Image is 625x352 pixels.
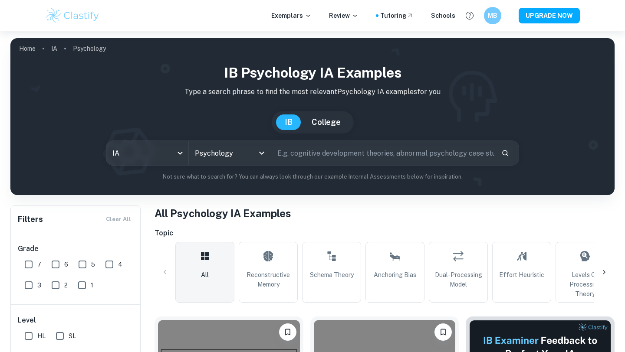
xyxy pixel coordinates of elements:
h1: All Psychology IA Examples [155,205,615,221]
p: Review [329,11,359,20]
button: IB [276,114,301,130]
h6: MB [488,11,498,20]
span: Effort Heuristic [499,270,544,280]
button: Open [256,147,268,159]
div: IA [106,141,188,165]
a: Tutoring [380,11,414,20]
h6: Grade [18,244,134,254]
h6: Filters [18,213,43,225]
span: Dual-Processing Model [433,270,484,289]
span: All [201,270,209,280]
span: Schema Theory [310,270,354,280]
span: 2 [64,280,68,290]
button: UPGRADE NOW [519,8,580,23]
button: MB [484,7,501,24]
h1: IB Psychology IA examples [17,62,608,83]
span: 4 [118,260,122,269]
button: Bookmark [434,323,452,341]
span: 5 [91,260,95,269]
button: Help and Feedback [462,8,477,23]
span: SL [69,331,76,341]
span: Reconstructive Memory [243,270,294,289]
img: profile cover [10,38,615,195]
a: Schools [431,11,455,20]
h6: Level [18,315,134,326]
p: Exemplars [271,11,312,20]
a: Home [19,42,36,55]
span: 1 [91,280,93,290]
button: Bookmark [279,323,296,341]
input: E.g. cognitive development theories, abnormal psychology case studies, social psychology experime... [271,141,494,165]
span: 7 [37,260,41,269]
button: Search [498,146,513,160]
p: Type a search phrase to find the most relevant Psychology IA examples for you [17,87,608,97]
p: Psychology [73,44,106,53]
a: IA [51,42,57,55]
span: Levels of Processing Theory [559,270,611,299]
h6: Topic [155,228,615,238]
span: 3 [37,280,41,290]
span: Anchoring Bias [374,270,416,280]
img: Clastify logo [45,7,100,24]
button: College [303,114,349,130]
span: HL [37,331,46,341]
p: Not sure what to search for? You can always look through our example Internal Assessments below f... [17,173,608,181]
span: 6 [64,260,68,269]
